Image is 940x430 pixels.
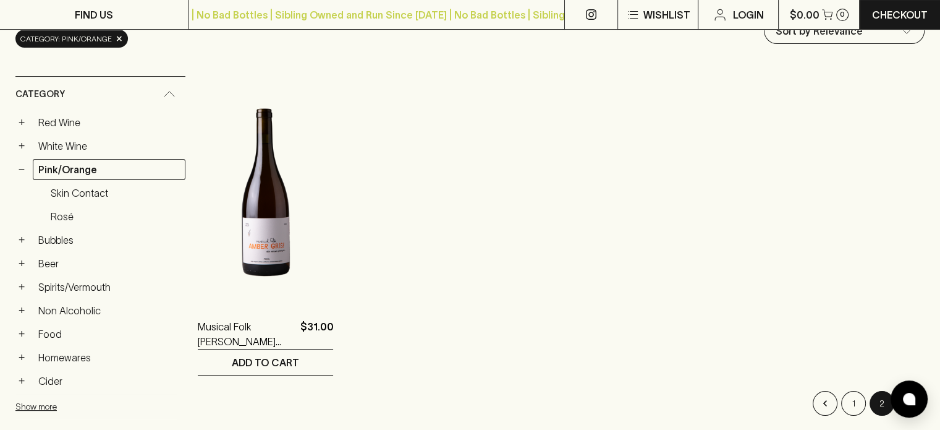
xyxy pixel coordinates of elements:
a: Bubbles [33,230,185,251]
a: Red Wine [33,112,185,133]
a: Spirits/Vermouth [33,277,185,298]
a: Musical Folk [PERSON_NAME] 2025 [198,319,295,349]
img: Musical Folk Amber Gris 2025 [198,84,333,301]
a: Skin Contact [45,183,185,204]
button: ADD TO CART [198,350,333,375]
button: + [15,116,28,129]
p: Checkout [872,7,928,22]
button: − [15,163,28,176]
p: $0.00 [790,7,819,22]
p: 0 [840,11,845,18]
p: $31.00 [300,319,333,349]
p: Login [732,7,763,22]
a: Non Alcoholic [33,300,185,321]
button: + [15,328,28,340]
div: Category [15,77,185,112]
button: + [15,375,28,387]
p: FIND US [75,7,113,22]
a: White Wine [33,135,185,157]
p: Sort by Relevance [776,24,863,38]
p: ADD TO CART [232,355,299,370]
p: Wishlist [643,7,690,22]
a: Rosé [45,206,185,227]
span: × [116,32,123,45]
nav: pagination navigation [198,391,925,416]
button: + [15,140,28,152]
button: Go to previous page [813,391,837,416]
a: Food [33,324,185,345]
a: Pink/Orange [33,159,185,180]
img: bubble-icon [903,393,915,405]
span: Category [15,87,65,102]
button: Go to page 1 [841,391,866,416]
a: Homewares [33,347,185,368]
a: Cider [33,371,185,392]
button: + [15,234,28,246]
button: + [15,257,28,270]
button: + [15,281,28,293]
button: Show more [15,394,177,419]
button: + [15,351,28,364]
span: Category: pink/orange [20,33,112,45]
div: Sort by Relevance [764,19,924,43]
a: Beer [33,253,185,274]
button: page 2 [870,391,894,416]
button: + [15,304,28,317]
